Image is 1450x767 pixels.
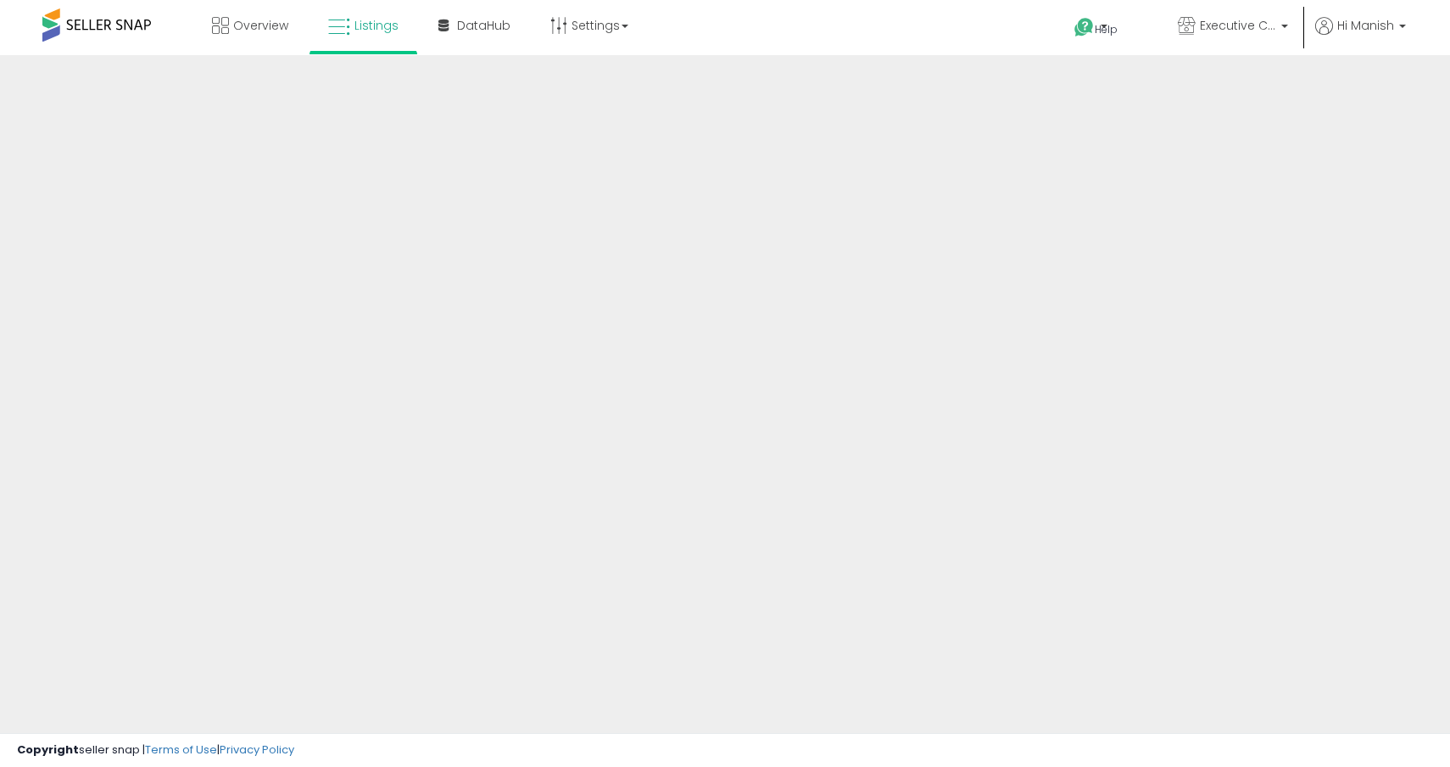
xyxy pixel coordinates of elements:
[457,17,510,34] span: DataHub
[233,17,288,34] span: Overview
[1074,17,1095,38] i: Get Help
[1337,17,1394,34] span: Hi Manish
[354,17,399,34] span: Listings
[1095,22,1118,36] span: Help
[145,742,217,758] a: Terms of Use
[17,742,79,758] strong: Copyright
[1200,17,1276,34] span: Executive Class Ecommerce Inc
[1315,17,1406,55] a: Hi Manish
[1061,4,1151,55] a: Help
[17,742,294,759] div: seller snap | |
[220,742,294,758] a: Privacy Policy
